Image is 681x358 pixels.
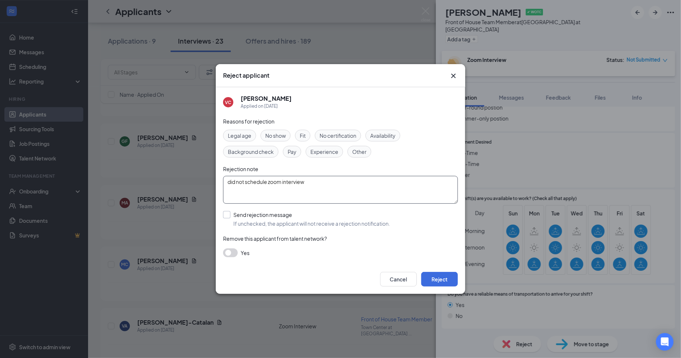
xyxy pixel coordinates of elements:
[449,71,458,80] svg: Cross
[265,132,286,140] span: No show
[352,148,367,156] span: Other
[223,235,327,242] span: Remove this applicant from talent network?
[310,148,338,156] span: Experience
[223,118,274,125] span: Reasons for rejection
[370,132,396,140] span: Availability
[241,248,250,257] span: Yes
[288,148,296,156] span: Pay
[223,166,258,172] span: Rejection note
[320,132,356,140] span: No certification
[656,333,674,351] div: Open Intercom Messenger
[380,272,417,287] button: Cancel
[241,103,292,110] div: Applied on [DATE]
[241,95,292,103] h5: [PERSON_NAME]
[421,272,458,287] button: Reject
[228,148,274,156] span: Background check
[449,71,458,80] button: Close
[223,71,269,80] h3: Reject applicant
[225,99,232,106] div: VC
[228,132,251,140] span: Legal age
[223,176,458,204] textarea: did not schedule zoom interview
[300,132,306,140] span: Fit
